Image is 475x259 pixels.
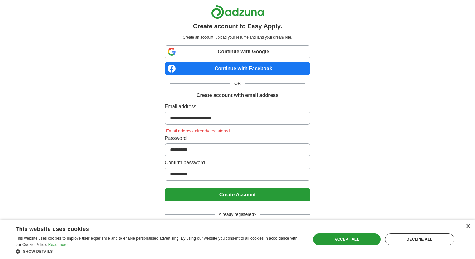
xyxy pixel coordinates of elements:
span: This website uses cookies to improve user experience and to enable personalised advertising. By u... [16,236,297,247]
span: Show details [23,249,53,254]
p: Create an account, upload your resume and land your dream role. [166,35,309,40]
span: Email address already registered. [165,128,232,133]
a: Continue with Facebook [165,62,310,75]
h1: Create account to Easy Apply. [193,22,282,31]
img: Adzuna logo [211,5,264,19]
a: Read more, opens a new window [48,242,68,247]
div: This website uses cookies [16,223,287,233]
span: OR [230,80,245,87]
label: Password [165,135,310,142]
a: Continue with Google [165,45,310,58]
h1: Create account with email address [197,92,278,99]
span: Already registered? [215,211,260,218]
label: Email address [165,103,310,110]
button: Create Account [165,188,310,201]
div: Decline all [385,233,454,245]
div: Accept all [313,233,381,245]
label: Confirm password [165,159,310,166]
div: Show details [16,248,302,254]
div: Close [466,224,470,229]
